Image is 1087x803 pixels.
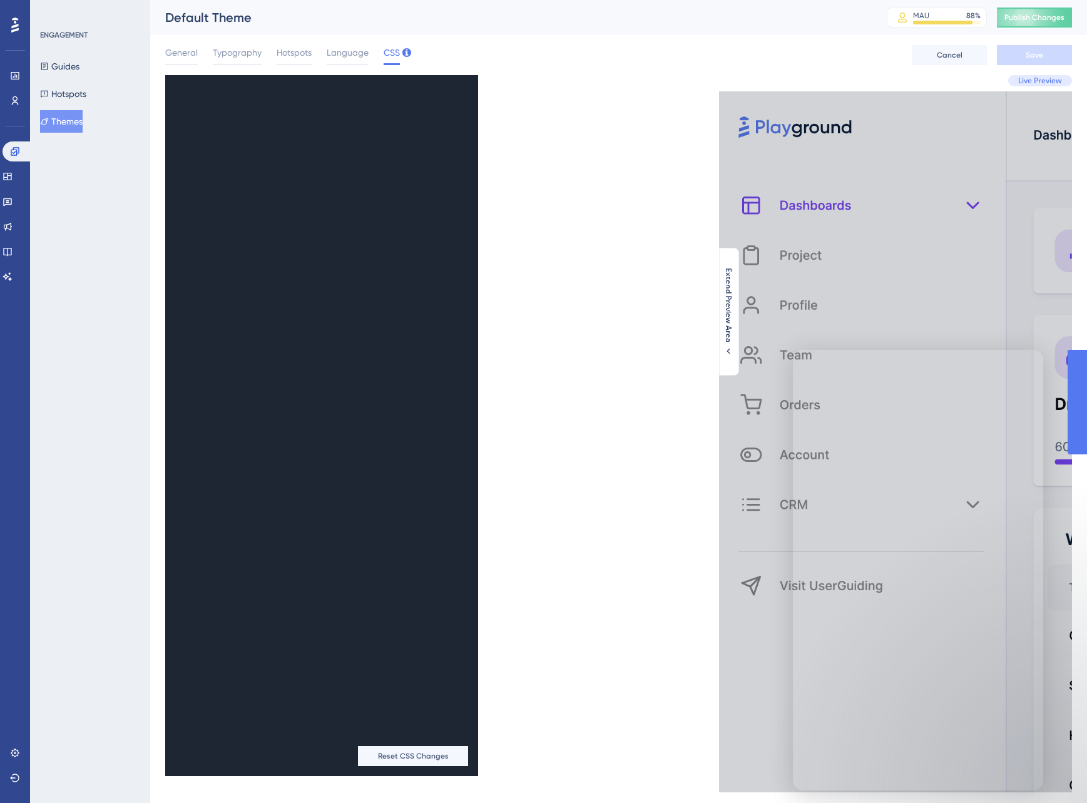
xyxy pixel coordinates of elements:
div: MAU [913,11,929,21]
span: General [165,45,198,60]
button: Themes [40,110,83,133]
button: Cancel [912,45,987,65]
button: Hotspots [40,83,86,105]
button: Extend Preview Area [718,268,738,356]
span: Typography [213,45,262,60]
button: Publish Changes [997,8,1072,28]
span: Reset CSS Changes [378,751,449,761]
span: Language [327,45,369,60]
iframe: Intercom live chat [793,350,1043,790]
button: Guides [40,55,79,78]
span: Save [1026,50,1043,60]
span: Extend Preview Area [723,268,733,342]
span: Publish Changes [1004,13,1064,23]
button: Reset CSS Changes [358,746,468,766]
span: CSS [384,45,400,60]
div: Default Theme [165,9,855,26]
span: Cancel [937,50,962,60]
span: Live Preview [1018,76,1062,86]
iframe: UserGuiding AI Assistant Launcher [1034,754,1072,791]
div: ENGAGEMENT [40,30,88,40]
button: Save [997,45,1072,65]
div: 88 % [966,11,981,21]
span: Hotspots [277,45,312,60]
